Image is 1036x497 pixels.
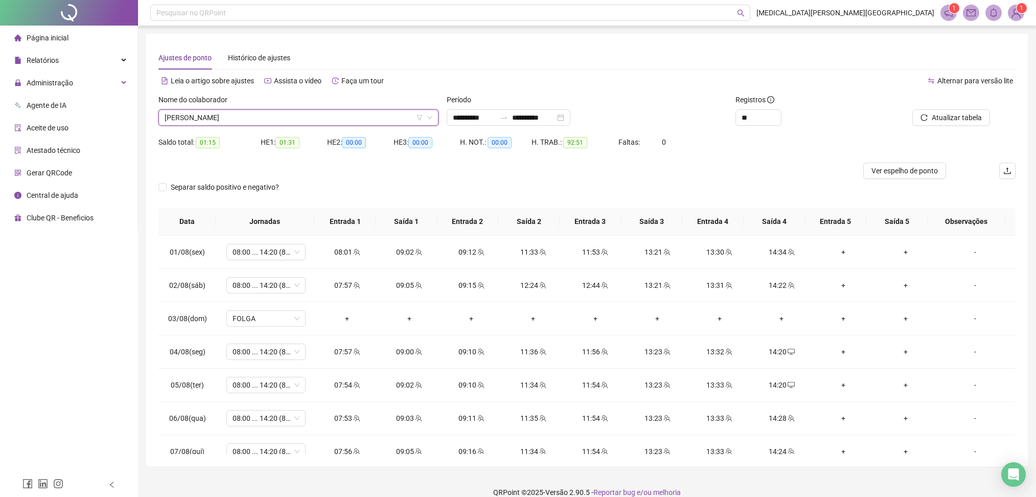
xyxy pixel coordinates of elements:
div: 11:33 [511,246,556,258]
th: Entrada 1 [314,208,376,236]
span: Atualizar tabela [932,112,982,123]
span: team [600,248,608,256]
button: Atualizar tabela [912,109,990,126]
div: 08:01 [325,246,370,258]
div: + [883,346,928,357]
span: Histórico de ajustes [228,54,290,62]
span: team [600,282,608,289]
span: 92:51 [563,137,587,148]
span: Observações [935,216,997,227]
div: 11:34 [511,446,556,457]
th: Data [158,208,216,236]
img: 86630 [1008,5,1024,20]
span: Agente de IA [27,101,66,109]
span: upload [1003,167,1011,175]
span: team [476,248,485,256]
div: - [945,313,1005,324]
div: + [883,413,928,424]
span: team [352,381,360,389]
span: audit [14,124,21,131]
span: team [414,381,422,389]
span: team [352,282,360,289]
div: 09:05 [386,280,432,291]
span: bell [989,8,998,17]
div: + [821,446,866,457]
div: + [448,313,494,324]
th: Entrada 4 [682,208,744,236]
span: 01/08(sex) [170,248,205,256]
button: Ver espelho de ponto [863,163,946,179]
span: team [352,348,360,355]
div: 11:54 [572,379,618,391]
span: Leia o artigo sobre ajustes [171,77,254,85]
div: + [572,313,618,324]
div: 11:35 [511,413,556,424]
div: 07:57 [325,346,370,357]
span: team [600,448,608,455]
span: solution [14,147,21,154]
span: team [414,448,422,455]
span: history [332,77,339,84]
span: team [724,448,732,455]
span: team [787,282,795,289]
div: HE 1: [261,137,327,148]
span: mail [966,8,976,17]
span: team [414,415,422,422]
span: file [14,57,21,64]
span: 08:00 ... 14:20 (8 HORAS) [233,244,300,260]
th: Saída 1 [376,208,437,236]
span: team [662,415,671,422]
span: Versão [545,488,568,496]
span: team [662,381,671,389]
div: 13:23 [635,379,680,391]
span: Separar saldo positivo e negativo? [167,182,283,193]
div: 13:33 [697,446,742,457]
div: 09:00 [386,346,432,357]
th: Jornadas [216,208,314,236]
div: 11:34 [511,379,556,391]
div: + [511,313,556,324]
span: info-circle [14,192,21,199]
sup: 1 [949,3,959,13]
div: + [821,246,866,258]
span: 08:00 ... 14:20 (8 HORAS) [233,344,300,359]
span: reload [920,114,928,121]
sup: Atualize o seu contato no menu Meus Dados [1017,3,1027,13]
div: HE 2: [327,137,394,148]
span: team [787,248,795,256]
span: linkedin [38,479,48,489]
span: notification [944,8,953,17]
span: team [538,348,546,355]
div: 09:11 [448,413,494,424]
div: + [697,313,742,324]
span: to [500,114,508,122]
span: swap-right [500,114,508,122]
div: + [883,379,928,391]
span: team [724,282,732,289]
div: 12:44 [572,280,618,291]
span: team [352,248,360,256]
div: 13:23 [635,413,680,424]
span: facebook [22,479,33,489]
span: Gerar QRCode [27,169,72,177]
div: 07:57 [325,280,370,291]
div: + [821,379,866,391]
span: 05/08(ter) [171,381,204,389]
span: gift [14,214,21,221]
div: 07:53 [325,413,370,424]
div: 11:56 [572,346,618,357]
label: Nome do colaborador [158,94,234,105]
span: search [737,9,745,17]
span: team [724,415,732,422]
th: Entrada 5 [805,208,866,236]
span: Reportar bug e/ou melhoria [593,488,681,496]
div: 13:23 [635,446,680,457]
div: 13:33 [697,379,742,391]
div: + [883,446,928,457]
div: HE 3: [394,137,460,148]
span: youtube [264,77,271,84]
span: info-circle [767,96,774,103]
span: 08:00 ... 14:20 (8 HORAS) [233,411,300,426]
span: team [787,448,795,455]
div: 12:24 [511,280,556,291]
